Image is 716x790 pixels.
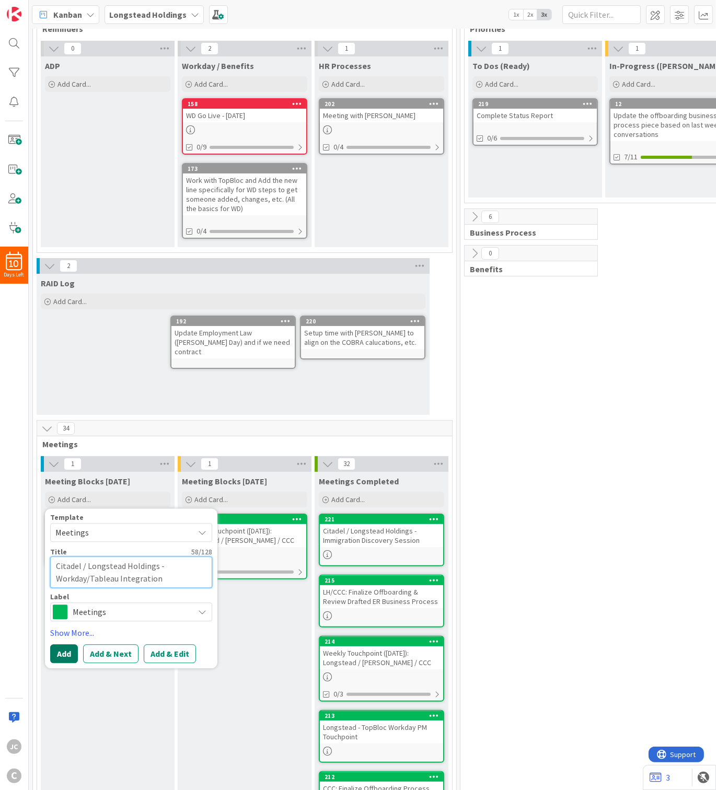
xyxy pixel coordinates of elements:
[481,211,499,223] span: 6
[10,260,19,268] span: 10
[171,326,295,358] div: Update Employment Law ([PERSON_NAME] Day) and if we need contract
[70,547,212,556] div: 58 / 128
[50,645,78,664] button: Add
[55,526,186,539] span: Meetings
[320,646,443,669] div: Weekly Touchpoint ([DATE]): Longstead / [PERSON_NAME] / CCC
[325,577,443,584] div: 215
[57,79,91,89] span: Add Card...
[50,594,69,601] span: Label
[50,556,212,588] textarea: Citadel / Longstead Holdings - Workday/Tableau Integration
[45,476,130,486] span: Meeting Blocks Today
[73,605,189,620] span: Meetings
[176,318,295,325] div: 192
[650,771,670,784] a: 3
[53,8,82,21] span: Kanban
[325,638,443,645] div: 214
[491,42,509,55] span: 1
[622,79,655,89] span: Add Card...
[182,476,267,486] span: Meeting Blocks Tomorrow
[320,585,443,608] div: LH/CCC: Finalize Offboarding & Review Drafted ER Business Process
[183,524,306,547] div: Weekly Touchpoint ([DATE]): Longstead / [PERSON_NAME] / CCC
[487,133,497,144] span: 0/6
[50,547,67,556] label: Title
[320,515,443,547] div: 221Citadel / Longstead Holdings - Immigration Discovery Session
[320,721,443,743] div: Longstead - TopBloc Workday PM Touchpoint
[320,524,443,547] div: Citadel / Longstead Holdings - Immigration Discovery Session
[64,42,82,55] span: 0
[470,227,584,238] span: Business Process
[478,100,597,108] div: 219
[319,61,371,71] span: HR Processes
[624,152,638,162] span: 7/11
[45,61,60,71] span: ADP
[320,99,443,109] div: 202
[325,100,443,108] div: 202
[188,516,306,523] div: 223
[301,326,424,349] div: Setup time with [PERSON_NAME] to align on the COBRA calucations, etc.
[472,61,530,71] span: To Dos (Ready)
[474,99,597,109] div: 219
[183,164,306,173] div: 173
[194,79,228,89] span: Add Card...
[628,42,646,55] span: 1
[194,495,228,504] span: Add Card...
[485,79,518,89] span: Add Card...
[301,317,424,326] div: 220
[333,142,343,153] span: 0/4
[197,226,206,237] span: 0/4
[325,516,443,523] div: 221
[64,458,82,470] span: 1
[320,576,443,608] div: 215LH/CCC: Finalize Offboarding & Review Drafted ER Business Process
[183,99,306,109] div: 158
[60,260,77,272] span: 2
[7,739,21,754] div: JC
[188,100,306,108] div: 158
[320,109,443,122] div: Meeting with [PERSON_NAME]
[481,247,499,260] span: 0
[338,42,355,55] span: 1
[338,458,355,470] span: 32
[7,769,21,783] div: C
[319,476,399,486] span: Meetings Completed
[325,712,443,719] div: 213
[320,772,443,782] div: 212
[183,173,306,215] div: Work with TopBloc and Add the new line specifically for WD steps to get someone added, changes, e...
[7,7,21,21] img: Visit kanbanzone.com
[183,515,306,547] div: 223Weekly Touchpoint ([DATE]): Longstead / [PERSON_NAME] / CCC
[53,297,87,306] span: Add Card...
[320,515,443,524] div: 221
[331,79,365,89] span: Add Card...
[197,142,206,153] span: 0/9
[50,627,212,640] a: Show More...
[57,422,75,435] span: 34
[50,514,84,521] span: Template
[474,109,597,122] div: Complete Status Report
[562,5,641,24] input: Quick Filter...
[201,458,218,470] span: 1
[331,495,365,504] span: Add Card...
[301,317,424,349] div: 220Setup time with [PERSON_NAME] to align on the COBRA calucations, etc.
[325,773,443,781] div: 212
[470,264,584,274] span: Benefits
[57,495,91,504] span: Add Card...
[320,99,443,122] div: 202Meeting with [PERSON_NAME]
[201,42,218,55] span: 2
[333,689,343,700] span: 0/3
[183,164,306,215] div: 173Work with TopBloc and Add the new line specifically for WD steps to get someone added, changes...
[182,61,254,71] span: Workday / Benefits
[509,9,523,20] span: 1x
[320,711,443,743] div: 213Longstead - TopBloc Workday PM Touchpoint
[183,109,306,122] div: WD Go Live - [DATE]
[83,645,138,664] button: Add & Next
[537,9,551,20] span: 3x
[109,9,187,20] b: Longstead Holdings
[523,9,537,20] span: 2x
[320,637,443,669] div: 214Weekly Touchpoint ([DATE]): Longstead / [PERSON_NAME] / CCC
[320,711,443,721] div: 213
[144,645,196,664] button: Add & Edit
[42,439,439,449] span: Meetings
[474,99,597,122] div: 219Complete Status Report
[306,318,424,325] div: 220
[41,278,75,288] span: RAID Log
[183,99,306,122] div: 158WD Go Live - [DATE]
